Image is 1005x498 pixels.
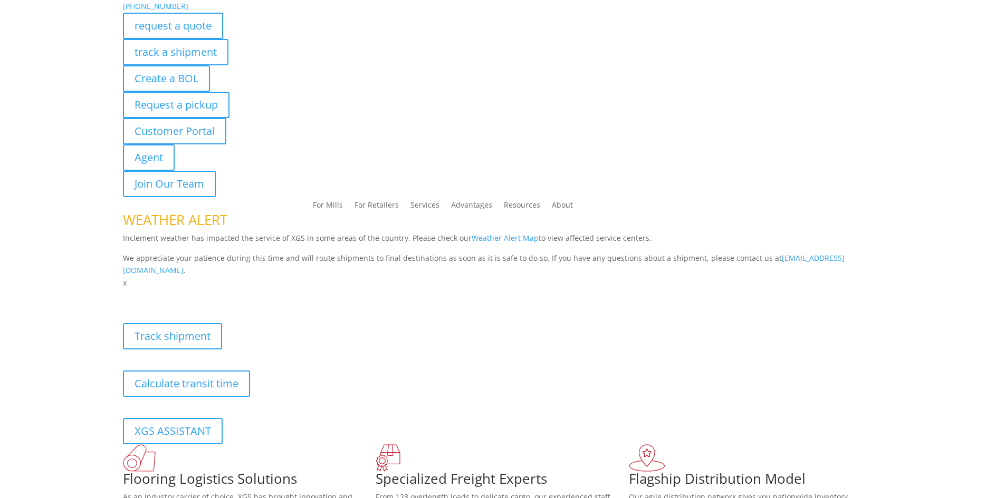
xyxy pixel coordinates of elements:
p: x [123,277,883,289]
span: WEATHER ALERT [123,210,227,229]
a: [PHONE_NUMBER] [123,1,188,11]
a: Advantages [451,201,492,213]
a: Request a pickup [123,92,229,118]
b: Visibility, transparency, and control for your entire supply chain. [123,291,358,301]
p: We appreciate your patience during this time and will route shipments to final destinations as so... [123,252,883,277]
img: xgs-icon-total-supply-chain-intelligence-red [123,444,156,472]
a: Track shipment [123,323,222,349]
a: Services [410,201,439,213]
a: Customer Portal [123,118,226,144]
a: About [552,201,573,213]
a: Join Our Team [123,171,216,197]
a: For Mills [313,201,343,213]
a: Calculate transit time [123,370,250,397]
a: For Retailers [355,201,399,213]
a: Agent [123,144,175,171]
h1: Flagship Distribution Model [629,472,882,491]
a: Weather Alert Map [472,233,539,243]
a: Create a BOL [123,65,210,92]
a: request a quote [123,13,223,39]
a: track a shipment [123,39,228,65]
a: XGS ASSISTANT [123,418,223,444]
p: Inclement weather has impacted the service of XGS in some areas of the country. Please check our ... [123,232,883,252]
a: Resources [504,201,540,213]
img: xgs-icon-flagship-distribution-model-red [629,444,665,472]
h1: Flooring Logistics Solutions [123,472,376,491]
img: xgs-icon-focused-on-flooring-red [376,444,400,472]
h1: Specialized Freight Experts [376,472,629,491]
